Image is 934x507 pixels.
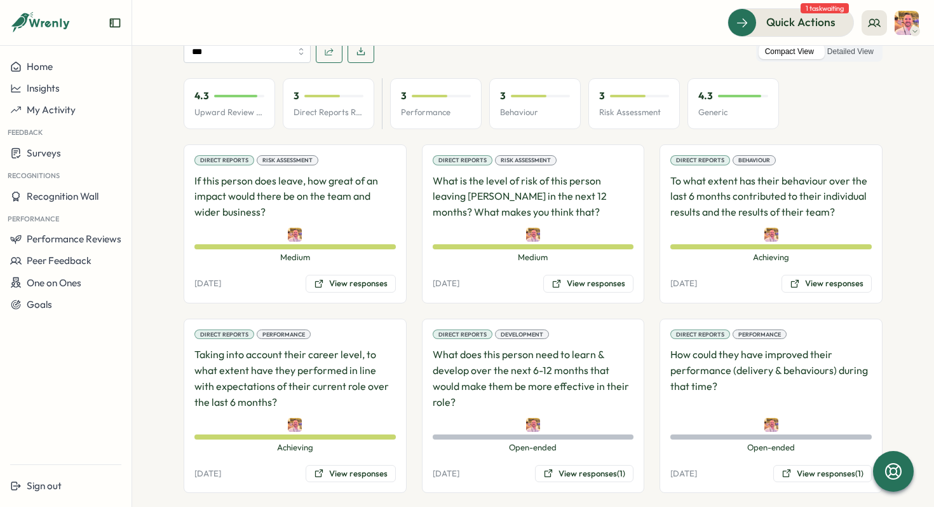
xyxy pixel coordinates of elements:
[257,330,311,340] div: Performance
[27,60,53,73] span: Home
[500,107,570,118] p: Behaviour
[257,155,318,165] div: Risk Assessment
[194,155,254,165] div: Direct Reports
[698,89,713,103] p: 4.3
[27,82,60,94] span: Insights
[401,89,407,103] p: 3
[670,442,872,454] span: Open-ended
[401,107,471,118] p: Performance
[288,228,302,242] img: David Kavanagh
[759,44,820,60] label: Compact View
[194,442,396,454] span: Achieving
[433,155,492,165] div: Direct Reports
[599,89,605,103] p: 3
[670,252,872,263] span: Achieving
[306,275,396,293] button: View responses
[294,89,299,103] p: 3
[27,104,76,116] span: My Activity
[670,468,697,480] p: [DATE]
[500,89,506,103] p: 3
[733,330,787,340] div: Performance
[433,468,459,480] p: [DATE]
[433,252,634,263] span: Medium
[27,277,81,289] span: One on Ones
[495,155,557,165] div: Risk Assessment
[306,465,396,483] button: View responses
[194,468,221,480] p: [DATE]
[698,107,768,118] p: Generic
[782,275,872,293] button: View responses
[109,17,121,29] button: Expand sidebar
[764,418,778,432] img: David Kavanagh
[543,275,633,293] button: View responses
[895,11,919,35] img: David Kavanagh
[27,147,61,159] span: Surveys
[194,173,396,220] p: If this person does leave, how great of an impact would there be on the team and wider business?
[821,44,880,60] label: Detailed View
[670,155,730,165] div: Direct Reports
[288,418,302,432] img: David Kavanagh
[433,173,634,220] p: What is the level of risk of this person leaving [PERSON_NAME] in the next 12 months? What makes ...
[526,418,540,432] img: David Kavanagh
[27,298,52,310] span: Goals
[294,107,363,118] p: Direct Reports Review Avg
[764,228,778,242] img: David Kavanagh
[599,107,669,118] p: Risk Assessment
[194,347,396,410] p: Taking into account their career level, to what extent have they performed in line with expectati...
[194,89,209,103] p: 4.3
[194,330,254,340] div: Direct Reports
[433,347,634,410] p: What does this person need to learn & develop over the next 6-12 months that would make them be m...
[495,330,549,340] div: Development
[535,465,633,483] button: View responses(1)
[433,330,492,340] div: Direct Reports
[27,254,91,267] span: Peer Feedback
[526,228,540,242] img: David Kavanagh
[670,173,872,220] p: To what extent has their behaviour over the last 6 months contributed to their individual results...
[433,442,634,454] span: Open-ended
[670,347,872,410] p: How could they have improved their performance (delivery & behaviours) during that time?
[670,330,730,340] div: Direct Reports
[433,278,459,289] p: [DATE]
[733,155,776,165] div: Behaviour
[27,480,62,492] span: Sign out
[27,233,121,245] span: Performance Reviews
[27,190,98,202] span: Recognition Wall
[773,465,872,483] button: View responses(1)
[194,252,396,263] span: Medium
[766,14,836,31] span: Quick Actions
[801,3,849,13] span: 1 task waiting
[728,8,854,36] button: Quick Actions
[194,107,264,118] p: Upward Review Avg
[194,278,221,289] p: [DATE]
[670,278,697,289] p: [DATE]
